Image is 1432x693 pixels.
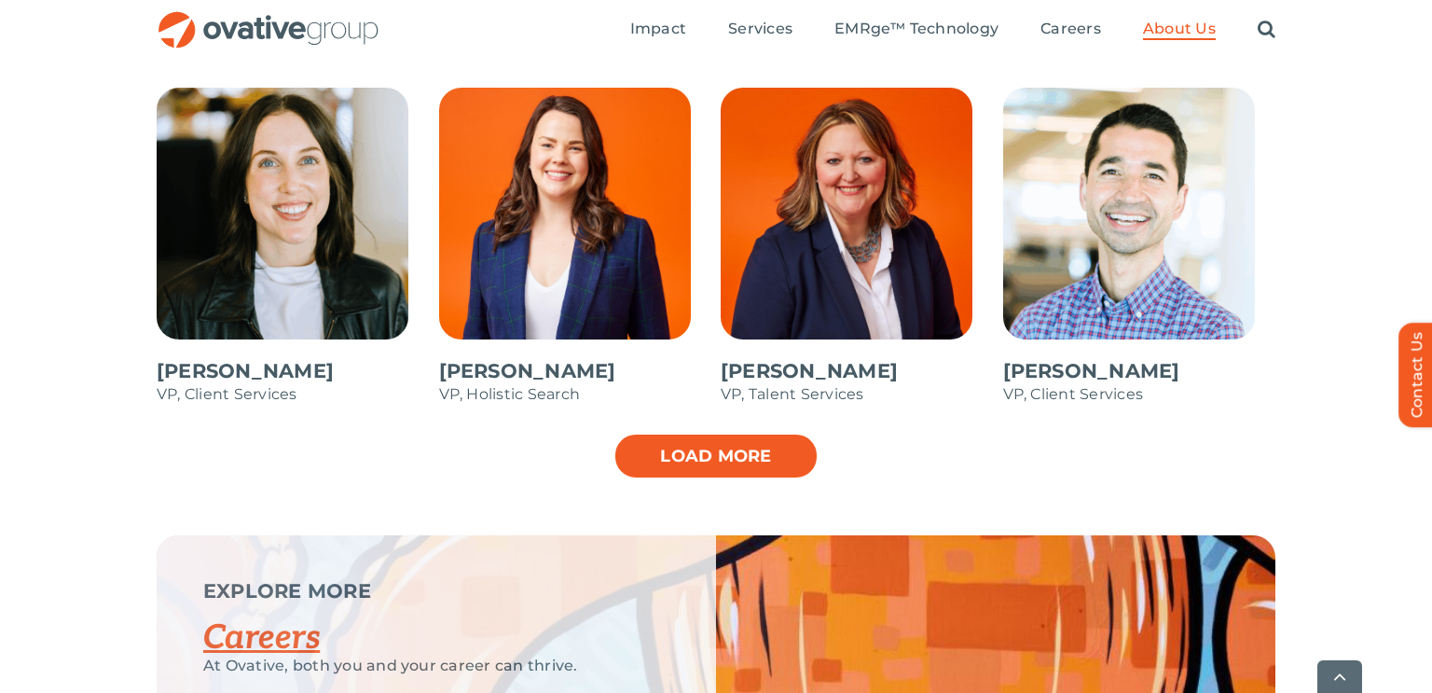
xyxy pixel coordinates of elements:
[728,20,792,38] span: Services
[203,582,669,601] p: EXPLORE MORE
[1143,20,1216,38] span: About Us
[203,617,320,658] a: Careers
[1040,20,1101,40] a: Careers
[203,657,669,675] p: At Ovative, both you and your career can thrive.
[1258,20,1275,40] a: Search
[630,20,686,38] span: Impact
[834,20,998,40] a: EMRge™ Technology
[1143,20,1216,40] a: About Us
[613,433,819,479] a: Load more
[1040,20,1101,38] span: Careers
[834,20,998,38] span: EMRge™ Technology
[630,20,686,40] a: Impact
[728,20,792,40] a: Services
[157,9,380,27] a: OG_Full_horizontal_RGB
